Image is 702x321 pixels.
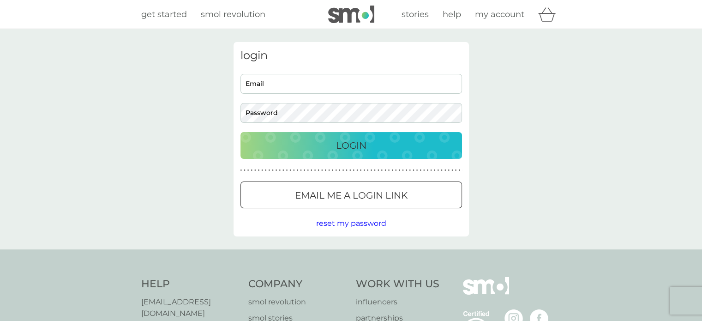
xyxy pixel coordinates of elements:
h4: Work With Us [356,277,439,291]
p: ● [388,168,390,173]
p: ● [328,168,330,173]
p: ● [254,168,256,173]
p: ● [244,168,246,173]
p: ● [451,168,453,173]
p: ● [269,168,270,173]
p: ● [247,168,249,173]
h3: login [240,49,462,62]
span: smol revolution [201,9,265,19]
p: ● [307,168,309,173]
p: ● [371,168,372,173]
p: ● [342,168,344,173]
p: ● [409,168,411,173]
p: ● [251,168,252,173]
p: ● [374,168,376,173]
span: help [443,9,461,19]
span: get started [141,9,187,19]
p: ● [300,168,302,173]
p: ● [318,168,319,173]
a: influencers [356,296,439,308]
p: ● [349,168,351,173]
a: stories [402,8,429,21]
p: ● [420,168,421,173]
a: smol revolution [248,296,347,308]
p: ● [416,168,418,173]
p: ● [258,168,260,173]
h4: Help [141,277,240,291]
img: smol [328,6,374,23]
p: ● [314,168,316,173]
p: Email me a login link [295,188,408,203]
a: my account [475,8,524,21]
p: ● [261,168,263,173]
p: ● [360,168,362,173]
a: smol revolution [201,8,265,21]
a: [EMAIL_ADDRESS][DOMAIN_NAME] [141,296,240,320]
p: ● [402,168,404,173]
p: ● [434,168,436,173]
p: ● [391,168,393,173]
p: ● [399,168,401,173]
p: ● [335,168,337,173]
p: ● [282,168,284,173]
p: ● [311,168,312,173]
p: ● [297,168,299,173]
div: basket [538,5,561,24]
p: ● [353,168,355,173]
p: ● [293,168,295,173]
p: ● [423,168,425,173]
p: ● [384,168,386,173]
p: ● [321,168,323,173]
p: ● [395,168,397,173]
p: ● [413,168,414,173]
p: ● [458,168,460,173]
p: ● [378,168,379,173]
p: ● [276,168,277,173]
p: ● [356,168,358,173]
p: ● [265,168,267,173]
span: stories [402,9,429,19]
p: ● [339,168,341,173]
p: ● [304,168,306,173]
p: ● [367,168,369,173]
p: ● [430,168,432,173]
p: ● [332,168,334,173]
img: smol [463,277,509,309]
p: ● [240,168,242,173]
p: ● [272,168,274,173]
span: reset my password [316,219,386,228]
p: ● [363,168,365,173]
p: ● [289,168,291,173]
p: ● [381,168,383,173]
button: reset my password [316,218,386,230]
p: ● [444,168,446,173]
p: ● [325,168,327,173]
a: get started [141,8,187,21]
span: my account [475,9,524,19]
p: ● [441,168,443,173]
p: ● [448,168,450,173]
h4: Company [248,277,347,291]
p: ● [455,168,457,173]
button: Email me a login link [240,182,462,208]
a: help [443,8,461,21]
p: ● [427,168,429,173]
p: ● [406,168,408,173]
button: Login [240,132,462,159]
p: ● [286,168,288,173]
p: ● [346,168,348,173]
p: ● [438,168,439,173]
p: Login [336,138,366,153]
p: ● [279,168,281,173]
